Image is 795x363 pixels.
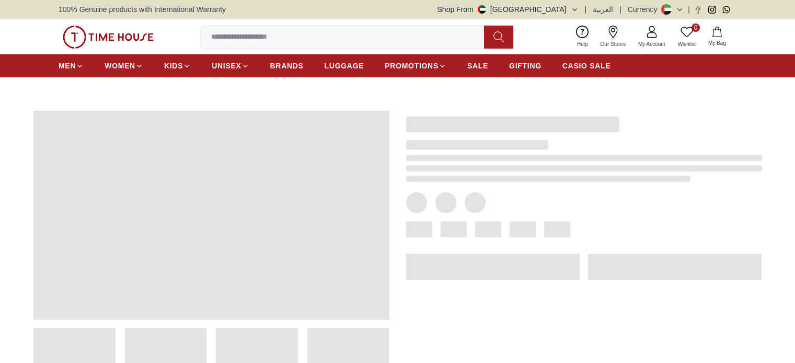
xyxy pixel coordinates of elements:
[164,61,183,71] span: KIDS
[59,56,84,75] a: MEN
[628,4,662,15] div: Currency
[325,61,364,71] span: LUGGAGE
[105,61,135,71] span: WOMEN
[467,56,488,75] a: SALE
[212,56,249,75] a: UNISEX
[702,25,732,49] button: My Bag
[593,4,613,15] button: العربية
[105,56,143,75] a: WOMEN
[672,24,702,50] a: 0Wishlist
[562,56,611,75] a: CASIO SALE
[708,6,716,14] a: Instagram
[270,61,304,71] span: BRANDS
[562,61,611,71] span: CASIO SALE
[59,4,226,15] span: 100% Genuine products with International Warranty
[385,61,439,71] span: PROMOTIONS
[704,39,730,47] span: My Bag
[63,26,154,49] img: ...
[674,40,700,48] span: Wishlist
[585,4,587,15] span: |
[594,24,632,50] a: Our Stores
[694,6,702,14] a: Facebook
[59,61,76,71] span: MEN
[509,56,541,75] a: GIFTING
[596,40,630,48] span: Our Stores
[478,5,486,14] img: United Arab Emirates
[619,4,621,15] span: |
[212,61,241,71] span: UNISEX
[467,61,488,71] span: SALE
[688,4,690,15] span: |
[270,56,304,75] a: BRANDS
[634,40,670,48] span: My Account
[573,40,592,48] span: Help
[509,61,541,71] span: GIFTING
[437,4,579,15] button: Shop From[GEOGRAPHIC_DATA]
[571,24,594,50] a: Help
[722,6,730,14] a: Whatsapp
[164,56,191,75] a: KIDS
[692,24,700,32] span: 0
[325,56,364,75] a: LUGGAGE
[385,56,446,75] a: PROMOTIONS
